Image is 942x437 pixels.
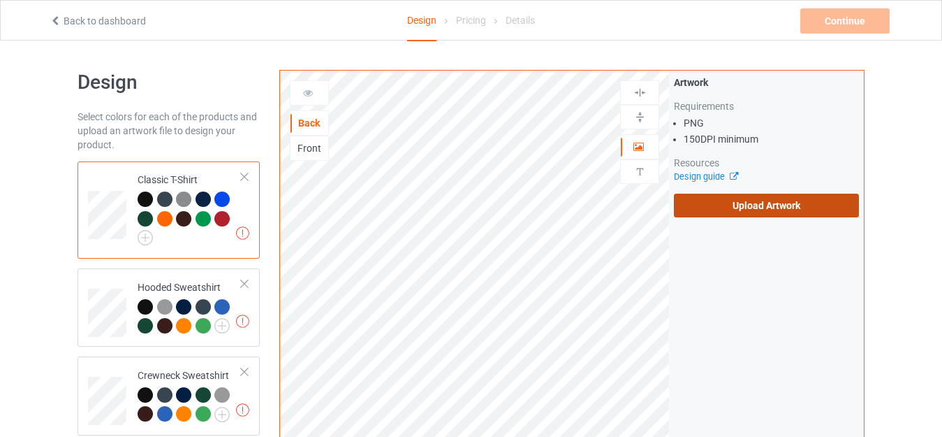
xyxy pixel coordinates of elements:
[674,76,859,89] div: Artwork
[290,141,328,155] div: Front
[236,315,249,328] img: exclamation icon
[78,162,260,259] div: Classic T-Shirt
[78,357,260,435] div: Crewneck Sweatshirt
[138,368,242,421] div: Crewneck Sweatshirt
[633,165,647,178] img: svg%3E%0A
[674,194,859,217] label: Upload Artwork
[78,268,260,347] div: Hooded Sweatshirt
[684,132,859,146] li: 150 DPI minimum
[684,116,859,130] li: PNG
[674,99,859,113] div: Requirements
[290,116,328,130] div: Back
[236,403,249,417] img: exclamation icon
[214,407,230,422] img: svg+xml;base64,PD94bWwgdmVyc2lvbj0iMS4wIiBlbmNvZGluZz0iVVRGLTgiPz4KPHN2ZyB3aWR0aD0iMjJweCIgaGVpZ2...
[138,230,153,245] img: svg+xml;base64,PD94bWwgdmVyc2lvbj0iMS4wIiBlbmNvZGluZz0iVVRGLTgiPz4KPHN2ZyB3aWR0aD0iMjJweCIgaGVpZ2...
[633,110,647,124] img: svg%3E%0A
[138,280,242,333] div: Hooded Sweatshirt
[138,173,242,241] div: Classic T-Shirt
[176,192,191,207] img: heather_texture.png
[674,171,737,182] a: Design guide
[78,70,260,95] h1: Design
[407,1,436,41] div: Design
[236,227,249,240] img: exclamation icon
[214,318,230,334] img: svg+xml;base64,PD94bWwgdmVyc2lvbj0iMS4wIiBlbmNvZGluZz0iVVRGLTgiPz4KPHN2ZyB3aWR0aD0iMjJweCIgaGVpZ2...
[674,156,859,170] div: Resources
[456,1,486,40] div: Pricing
[50,15,146,27] a: Back to dashboard
[78,110,260,152] div: Select colors for each of the products and upload an artwork file to design your product.
[633,86,647,99] img: svg%3E%0A
[506,1,535,40] div: Details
